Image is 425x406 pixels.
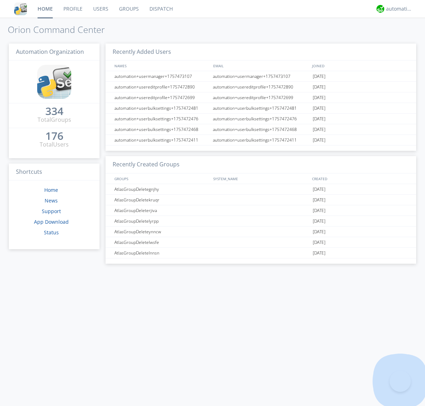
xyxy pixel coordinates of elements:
img: cddb5a64eb264b2086981ab96f4c1ba7 [14,2,27,15]
div: automation+userbulksettings+1757472481 [113,103,211,113]
span: [DATE] [313,71,325,82]
span: [DATE] [313,103,325,114]
h3: Recently Created Groups [106,156,416,173]
iframe: Toggle Customer Support [390,371,411,392]
div: SYSTEM_NAME [211,173,310,184]
a: AtlasGroupDeleterjiva[DATE] [106,205,416,216]
a: App Download [34,218,69,225]
div: AtlasGroupDeletelwsfe [113,237,211,247]
div: automation+userbulksettings+1757472411 [113,135,211,145]
a: automation+userbulksettings+1757472468automation+userbulksettings+1757472468[DATE] [106,124,416,135]
span: Automation Organization [16,48,84,56]
span: [DATE] [313,237,325,248]
a: automation+usereditprofile+1757472699automation+usereditprofile+1757472699[DATE] [106,92,416,103]
div: AtlasGroupDeleterjiva [113,205,211,216]
a: Status [44,229,59,236]
span: [DATE] [313,216,325,227]
a: automation+userbulksettings+1757472481automation+userbulksettings+1757472481[DATE] [106,103,416,114]
a: News [45,197,58,204]
div: automation+usereditprofile+1757472890 [211,82,311,92]
h3: Shortcuts [9,164,100,181]
a: Home [44,187,58,193]
div: EMAIL [211,61,310,71]
div: automation+usereditprofile+1757472699 [113,92,211,103]
div: AtlasGroupDeletekruqr [113,195,211,205]
div: automation+usermanager+1757473107 [211,71,311,81]
a: automation+userbulksettings+1757472476automation+userbulksettings+1757472476[DATE] [106,114,416,124]
span: [DATE] [313,135,325,145]
a: AtlasGroupDeleteynncw[DATE] [106,227,416,237]
a: automation+userbulksettings+1757472411automation+userbulksettings+1757472411[DATE] [106,135,416,145]
span: [DATE] [313,124,325,135]
div: 176 [45,132,63,139]
div: GROUPS [113,173,210,184]
span: [DATE] [313,195,325,205]
span: [DATE] [313,205,325,216]
div: automation+userbulksettings+1757472411 [211,135,311,145]
div: automation+usereditprofile+1757472699 [211,92,311,103]
a: automation+usermanager+1757473107automation+usermanager+1757473107[DATE] [106,71,416,82]
div: automation+userbulksettings+1757472468 [113,124,211,135]
a: AtlasGroupDeletelwsfe[DATE] [106,237,416,248]
span: [DATE] [313,114,325,124]
a: AtlasGroupDeletekruqr[DATE] [106,195,416,205]
div: automation+userbulksettings+1757472481 [211,103,311,113]
a: AtlasGroupDeletegnjhy[DATE] [106,184,416,195]
div: automation+atlas [386,5,413,12]
a: 334 [45,108,63,116]
div: JOINED [310,61,409,71]
span: [DATE] [313,248,325,258]
div: automation+usereditprofile+1757472890 [113,82,211,92]
div: Total Groups [38,116,71,124]
div: NAMES [113,61,210,71]
div: automation+userbulksettings+1757472468 [211,124,311,135]
div: AtlasGroupDeleteynncw [113,227,211,237]
span: [DATE] [313,92,325,103]
div: 334 [45,108,63,115]
a: Support [42,208,61,215]
div: automation+userbulksettings+1757472476 [211,114,311,124]
a: AtlasGroupDeletelyrpp[DATE] [106,216,416,227]
div: AtlasGroupDeletelyrpp [113,216,211,226]
span: [DATE] [313,227,325,237]
h3: Recently Added Users [106,44,416,61]
div: CREATED [310,173,409,184]
span: [DATE] [313,184,325,195]
a: 176 [45,132,63,141]
img: cddb5a64eb264b2086981ab96f4c1ba7 [37,65,71,99]
div: Total Users [40,141,69,149]
img: d2d01cd9b4174d08988066c6d424eccd [376,5,384,13]
div: automation+userbulksettings+1757472476 [113,114,211,124]
span: [DATE] [313,82,325,92]
div: AtlasGroupDeletelnnsn [113,248,211,258]
a: AtlasGroupDeletelnnsn[DATE] [106,248,416,258]
a: automation+usereditprofile+1757472890automation+usereditprofile+1757472890[DATE] [106,82,416,92]
div: AtlasGroupDeletegnjhy [113,184,211,194]
div: automation+usermanager+1757473107 [113,71,211,81]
